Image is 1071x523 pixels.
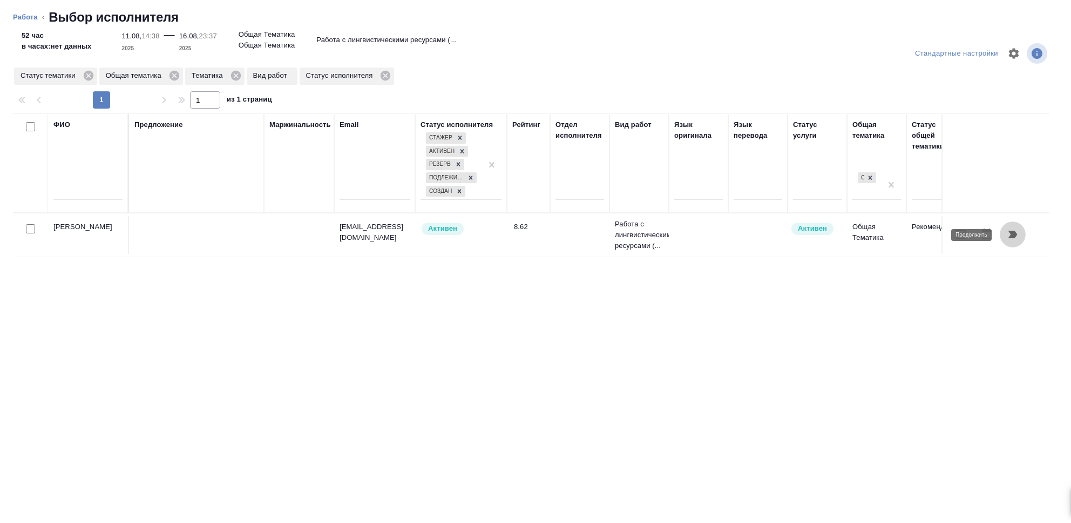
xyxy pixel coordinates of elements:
[847,216,906,254] td: Общая Тематика
[912,45,1001,62] div: split button
[141,32,159,40] p: 14:38
[26,224,35,233] input: Выбери исполнителей, чтобы отправить приглашение на работу
[615,219,663,251] p: Работа с лингвистическими ресурсами (...
[106,70,165,81] p: Общая тематика
[122,32,142,40] p: 11.08,
[857,171,877,185] div: Общая Тематика
[13,13,38,21] a: Работа
[269,119,331,130] div: Маржинальность
[1027,43,1049,64] span: Посмотреть информацию
[615,119,652,130] div: Вид работ
[134,119,183,130] div: Предложение
[906,216,966,254] td: Рекомендован
[426,172,465,184] div: Подлежит внедрению
[306,70,377,81] p: Статус исполнителя
[179,32,199,40] p: 16.08,
[674,119,723,141] div: Язык оригинала
[49,9,179,26] h2: Выбор исполнителя
[514,222,545,232] div: 8.62
[426,146,456,157] div: Активен
[53,119,70,130] div: ФИО
[425,145,469,158] div: Стажер, Активен, Резерв, Подлежит внедрению, Создан
[974,222,1000,247] button: Открыть календарь загрузки
[192,70,227,81] p: Тематика
[858,172,864,184] div: Общая Тематика
[734,119,782,141] div: Язык перевода
[428,223,457,234] p: Активен
[798,223,827,234] p: Активен
[948,222,974,247] button: Отправить предложение о работе
[793,119,842,141] div: Статус услуги
[42,12,44,23] li: ‹
[21,70,79,81] p: Статус тематики
[14,68,97,85] div: Статус тематики
[316,35,456,45] p: Работа с лингвистическими ресурсами (...
[227,93,272,109] span: из 1 страниц
[340,119,358,130] div: Email
[99,68,183,85] div: Общая тематика
[426,159,452,170] div: Резерв
[426,132,454,144] div: Стажер
[512,119,540,130] div: Рейтинг
[300,68,395,85] div: Статус исполнителя
[22,30,92,41] p: 52 час
[421,119,493,130] div: Статус исполнителя
[425,171,478,185] div: Стажер, Активен, Резерв, Подлежит внедрению, Создан
[239,29,295,40] p: Общая Тематика
[426,186,453,197] div: Создан
[425,185,466,198] div: Стажер, Активен, Резерв, Подлежит внедрению, Создан
[253,70,291,81] p: Вид работ
[1001,41,1027,66] span: Настроить таблицу
[425,158,465,171] div: Стажер, Активен, Резерв, Подлежит внедрению, Создан
[199,32,217,40] p: 23:37
[421,222,501,236] div: Рядовой исполнитель: назначай с учетом рейтинга
[13,9,1058,26] nav: breadcrumb
[425,131,467,145] div: Стажер, Активен, Резерв, Подлежит внедрению, Создан
[555,119,604,141] div: Отдел исполнителя
[164,26,175,54] div: —
[852,119,901,141] div: Общая тематика
[185,68,245,85] div: Тематика
[340,222,410,243] p: [EMAIL_ADDRESS][DOMAIN_NAME]
[48,216,129,254] td: [PERSON_NAME]
[912,119,960,152] div: Статус общей тематики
